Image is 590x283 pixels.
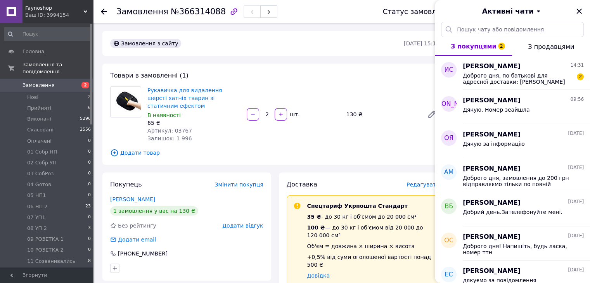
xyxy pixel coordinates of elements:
span: [PERSON_NAME] [463,130,521,139]
span: АМ [444,168,454,177]
span: Скасовані [27,126,54,133]
span: Артикул: 03767 [147,128,192,134]
span: [PERSON_NAME] [463,164,521,173]
div: 65 ₴ [147,119,240,127]
span: Додати товар [110,148,439,157]
span: Faynoshop [25,5,83,12]
span: 06 НП 2 [27,203,48,210]
span: Покупець [110,181,142,188]
span: 02 Собр УП [27,159,57,166]
button: ВБ[PERSON_NAME][DATE]Добрий день.Зателефонуйте мені. [435,192,590,226]
span: ВБ [445,202,453,211]
div: Об'єм = довжина × ширина × висота [307,242,433,250]
span: 0 [88,148,91,155]
button: [PERSON_NAME][PERSON_NAME]09:56Дякую. Номер зеайшла [435,90,590,124]
span: 0 [88,159,91,166]
span: Спецтариф Укрпошта Стандарт [307,203,408,209]
div: Статус замовлення [383,8,454,16]
button: ИС[PERSON_NAME]14:31Доброго дня, по батькові для адресної доставки: [PERSON_NAME]2 [435,56,590,90]
span: [DATE] [568,267,584,273]
span: Доброго дня! Напишіть, будь ласка, номер ттн [463,243,573,255]
span: 10 РОЗЕТКА 2 [27,247,64,254]
a: Редагувати [424,107,439,122]
span: В наявності [147,112,181,118]
span: [PERSON_NAME] [423,100,475,109]
span: Дякую. Номер зеайшла [463,107,529,113]
span: Дякую за інформацію [463,141,525,147]
span: 2 [81,82,89,88]
span: 6 [88,105,91,112]
span: 0 [88,181,91,188]
span: 0 [88,170,91,177]
span: 01 Собр НП [27,148,57,155]
span: [DATE] [568,198,584,205]
span: Додати відгук [222,223,263,229]
span: 0 [88,247,91,254]
a: [PERSON_NAME] [110,196,155,202]
a: Рукавичка для видалення шерсті хатніх тварин зі статичним ефектом [147,87,222,109]
span: 0 [88,236,91,243]
span: ОЯ [444,134,453,143]
span: ЕС [445,270,453,279]
div: +0,5% від суми оголошеної вартості понад 500 ₴ [307,253,433,269]
span: 11 Созванивались [27,258,75,265]
span: 03 СобРоз [27,170,54,177]
img: Рукавичка для видалення шерсті хатніх тварин зі статичним ефектом [111,87,141,117]
span: Без рейтингу [118,223,156,229]
button: ОС[PERSON_NAME][DATE]Доброго дня! Напишіть, будь ласка, номер ттн [435,226,590,261]
span: 07 УП1 [27,214,45,221]
span: 35 ₴ [307,214,321,220]
div: Повернутися назад [101,8,107,16]
span: ОС [444,236,453,245]
span: 2 [577,73,584,80]
a: Довідка [307,273,330,279]
button: З покупцями2 [435,37,512,56]
div: 1 замовлення у вас на 130 ₴ [110,206,198,216]
span: З продавцями [528,43,574,50]
span: 23 [85,203,91,210]
span: 8 [88,258,91,265]
span: Замовлення та повідомлення [22,61,93,75]
button: Закрити [574,7,584,16]
span: 2 [88,94,91,101]
span: 0 [88,192,91,199]
button: ОЯ[PERSON_NAME][DATE]Дякую за інформацію [435,124,590,158]
span: Замовлення [22,82,55,89]
span: 5296 [80,116,91,123]
span: Головна [22,48,44,55]
span: Товари в замовленні (1) [110,72,189,79]
div: — до 30 кг і об'ємом від 20 000 до 120 000 см³ [307,224,433,239]
span: Прийняті [27,105,51,112]
div: [PHONE_NUMBER] [117,250,168,257]
span: Залишок: 1 996 [147,135,192,141]
button: Активні чати [457,6,568,16]
button: АМ[PERSON_NAME][DATE]Доброго дня, замовлення до 200 грн відправляємо тільки по повній передоплаті. [435,158,590,192]
span: 100 ₴ [307,224,325,231]
span: №366314088 [171,7,226,16]
span: Замовлення [116,7,168,16]
span: 0 [88,138,91,145]
span: Редагувати [407,181,439,188]
span: [PERSON_NAME] [463,198,521,207]
span: 14:31 [570,62,584,69]
span: Доброго дня, по батькові для адресної доставки: [PERSON_NAME] [463,72,573,85]
span: [PERSON_NAME] [463,96,521,105]
time: [DATE] 15:12 [404,40,439,47]
span: 09 РОЗЕТКА 1 [27,236,64,243]
span: 0 [88,214,91,221]
span: Оплачені [27,138,52,145]
span: 3 [88,225,91,232]
span: 04 Gотов [27,181,51,188]
span: 2 [498,43,505,50]
span: Змінити покупця [215,181,263,188]
span: [PERSON_NAME] [463,62,521,71]
div: Ваш ID: 3994154 [25,12,93,19]
span: Виконані [27,116,51,123]
button: З продавцями [512,37,590,56]
input: Пошук чату або повідомлення [441,22,584,37]
input: Пошук [4,27,92,41]
span: [PERSON_NAME] [463,267,521,276]
div: Замовлення з сайту [110,39,181,48]
span: 09:56 [570,96,584,103]
span: З покупцями [451,43,497,50]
